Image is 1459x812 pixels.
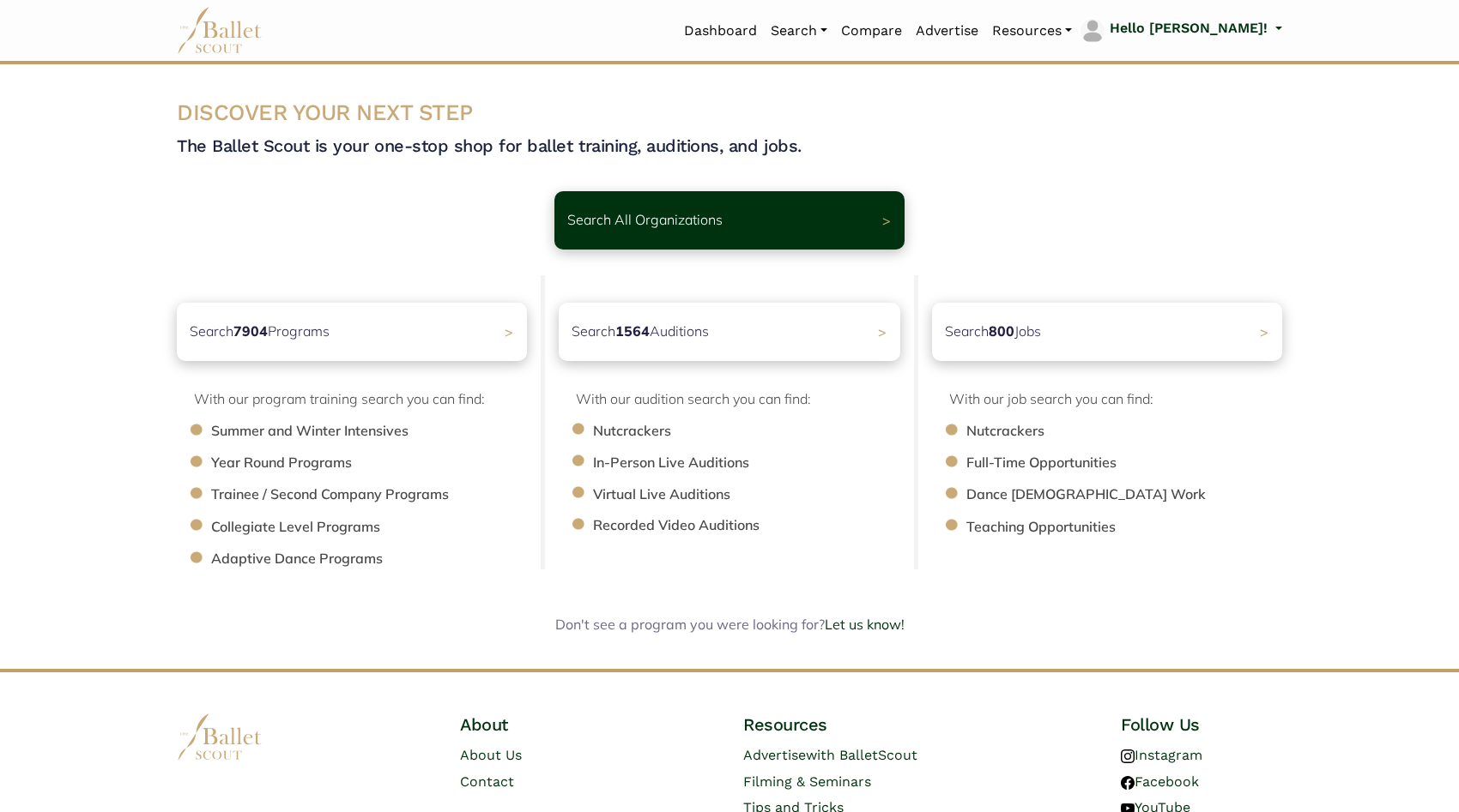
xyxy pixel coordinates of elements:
[576,388,900,411] p: With our audition search you can find:
[593,514,917,537] li: Recorded Video Auditions
[593,452,917,474] li: In-Person Live Auditions
[1121,749,1135,763] img: instagram logo
[985,13,1079,49] a: Resources
[211,484,544,506] li: Trainee / Second Company Programs
[1110,17,1268,39] p: Hello [PERSON_NAME]!
[194,388,527,411] p: With our program training search you can find:
[743,713,999,736] h4: Resources
[949,388,1282,411] p: With our job search you can find:
[1079,17,1282,45] a: profile picture Hello [PERSON_NAME]!
[567,209,723,232] p: Search All Organizations
[554,191,905,250] a: Search All Organizations >
[806,747,917,763] span: with BalletScout
[966,420,1299,442] li: Nutcrackers
[572,321,709,343] p: Search Auditions
[211,452,544,474] li: Year Round Programs
[909,13,985,49] a: Advertise
[233,322,268,340] b: 7904
[677,13,764,49] a: Dashboard
[460,773,514,790] a: Contact
[743,747,917,763] a: Advertisewith BalletScout
[1121,713,1282,736] h4: Follow Us
[211,420,544,442] li: Summer and Winter Intensives
[882,212,891,229] span: >
[460,713,621,736] h4: About
[211,548,544,570] li: Adaptive Dance Programs
[559,303,900,361] a: Search1564Auditions>
[966,484,1299,506] li: Dance [DEMOGRAPHIC_DATA] Work
[966,516,1299,538] li: Teaching Opportunities
[834,13,909,49] a: Compare
[825,616,905,633] a: Let us know!
[593,420,917,442] li: Nutcrackers
[1121,747,1202,763] a: Instagram
[460,747,522,763] a: About Us
[945,321,1041,343] p: Search Jobs
[1260,323,1268,340] span: >
[211,516,544,538] li: Collegiate Level Programs
[1121,776,1135,790] img: facebook logo
[288,614,1171,636] div: Don't see a program you were looking for?
[878,323,887,340] span: >
[593,484,917,506] li: Virtual Live Auditions
[177,99,1282,128] h3: DISCOVER YOUR NEXT STEP
[505,323,513,340] span: >
[1081,19,1105,43] img: profile picture
[989,322,1014,340] b: 800
[743,773,871,790] a: Filming & Seminars
[764,13,834,49] a: Search
[190,321,330,343] p: Search Programs
[177,713,263,761] img: logo
[932,303,1282,361] a: Search800Jobs >
[177,135,1282,157] h4: The Ballet Scout is your one-stop shop for ballet training, auditions, and jobs.
[966,452,1299,474] li: Full-Time Opportunities
[1121,773,1199,790] a: Facebook
[615,322,650,340] b: 1564
[177,303,527,361] a: Search7904Programs >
